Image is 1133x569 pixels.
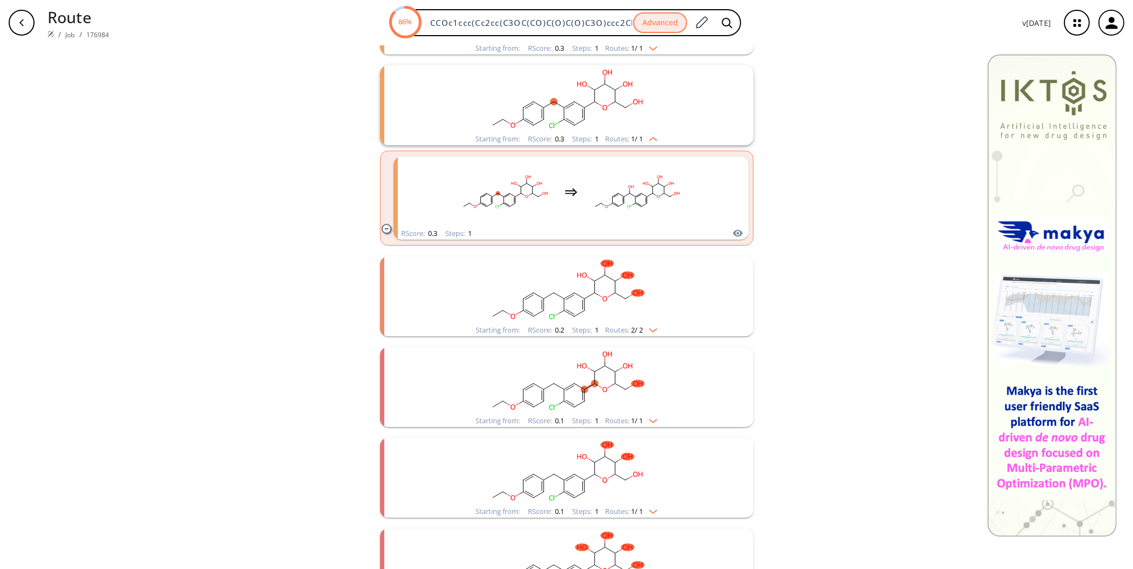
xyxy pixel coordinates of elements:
span: 1 / 1 [632,417,643,424]
span: 0.2 [554,325,565,335]
svg: CCOc1ccc(Cc2cc(C3OC(CO)C(O)C(O)C3O)ccc2Cl)cc1 [426,438,707,505]
span: 0.3 [554,43,565,53]
svg: CCOc1ccc(Cc2cc(C3OC(CO)C(O)C(O)C3O)ccc2Cl)cc1 [426,347,707,415]
span: 1 [594,325,599,335]
span: 2 / 2 [632,327,643,334]
span: 0.3 [427,228,438,238]
div: Starting from: [476,508,520,515]
div: Steps : [573,327,599,334]
img: Down [643,324,657,333]
span: 1 / 1 [632,508,643,515]
span: 0.1 [554,416,565,425]
svg: CCOc1ccc(C(O)c2cc(C3OC(CO)C(O)C(O)C3O)ccc2Cl)cc1 [588,158,686,226]
div: Steps : [573,417,599,424]
div: RScore : [402,230,438,237]
svg: CCOc1ccc(Cc2cc(C3OC(CO)C(O)C(O)C3O)ccc2Cl)cc1 [426,256,707,324]
div: Starting from: [476,327,520,334]
div: RScore : [528,45,565,52]
span: 1 [594,506,599,516]
div: Routes: [606,327,657,334]
div: RScore : [528,136,565,143]
img: Spaya logo [48,31,54,37]
div: Routes: [606,417,657,424]
div: RScore : [528,508,565,515]
span: 1 [594,416,599,425]
button: Advanced [633,12,687,33]
svg: CCOc1ccc(Cc2cc(C3OC(CO)C(O)C(O)C3O)ccc2Cl)cc1 [426,65,707,133]
a: 176984 [86,30,110,39]
div: RScore : [528,327,565,334]
img: Down [643,505,657,514]
text: 86% [399,17,412,26]
span: 0.3 [554,134,565,144]
div: Steps : [573,136,599,143]
div: Routes: [606,508,657,515]
li: / [58,29,61,40]
div: Steps : [573,508,599,515]
span: 1 [467,228,472,238]
p: v [DATE] [1022,17,1051,29]
span: 1 / 1 [632,45,643,52]
p: Route [48,5,110,29]
li: / [79,29,82,40]
div: Steps : [446,230,472,237]
div: Routes: [606,136,657,143]
div: RScore : [528,417,565,424]
div: Starting from: [476,136,520,143]
div: Routes: [606,45,657,52]
svg: CCOc1ccc(Cc2cc(C3OC(CO)C(O)C(O)C3O)ccc2Cl)cc1 [457,158,554,226]
div: Starting from: [476,45,520,52]
img: Down [643,42,657,51]
img: Banner [987,54,1117,537]
img: Down [643,415,657,423]
input: Enter SMILES [424,17,633,28]
div: Steps : [573,45,599,52]
span: 1 [594,134,599,144]
span: 0.1 [554,506,565,516]
img: Up [643,133,657,141]
div: Starting from: [476,417,520,424]
span: 1 [594,43,599,53]
span: 1 / 1 [632,136,643,143]
a: Job [65,30,74,39]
